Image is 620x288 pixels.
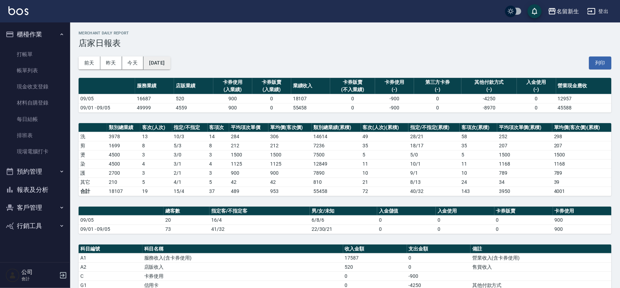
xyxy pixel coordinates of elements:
[471,253,612,262] td: 營業收入(含卡券使用)
[229,132,268,141] td: 284
[416,79,460,86] div: 第三方卡券
[552,187,612,196] td: 4001
[208,187,229,196] td: 37
[460,132,497,141] td: 58
[494,215,553,225] td: 0
[463,79,515,86] div: 其他付款方式
[209,225,310,234] td: 41/32
[377,225,436,234] td: 0
[3,62,67,79] a: 帳單列表
[497,141,552,150] td: 207
[556,7,579,16] div: 名留新生
[407,272,471,281] td: -900
[330,94,375,103] td: 0
[517,103,556,112] td: 0
[361,141,408,150] td: 35
[545,4,582,19] button: 名留新生
[254,79,289,86] div: 卡券販賣
[79,103,135,112] td: 09/01 - 09/05
[552,168,612,178] td: 789
[208,168,229,178] td: 3
[361,178,408,187] td: 21
[407,245,471,254] th: 支出金額
[408,123,460,132] th: 指定/不指定(累積)
[79,159,107,168] td: 染
[79,141,107,150] td: 剪
[172,123,208,132] th: 指定/不指定
[3,143,67,160] a: 現場電腦打卡
[107,159,140,168] td: 4500
[312,132,361,141] td: 14614
[436,215,494,225] td: 0
[107,187,140,196] td: 18107
[460,187,497,196] td: 143
[471,245,612,254] th: 備註
[552,150,612,159] td: 1500
[100,56,122,69] button: 昨天
[208,141,229,150] td: 8
[229,187,268,196] td: 489
[460,168,497,178] td: 10
[494,207,553,216] th: 卡券販賣
[408,178,460,187] td: 8 / 13
[3,79,67,95] a: 現金收支登錄
[312,187,361,196] td: 55458
[460,159,497,168] td: 11
[229,141,268,150] td: 212
[268,187,312,196] td: 953
[375,94,414,103] td: -900
[79,253,142,262] td: A1
[343,272,407,281] td: 0
[208,150,229,159] td: 3
[436,207,494,216] th: 入金使用
[3,162,67,181] button: 預約管理
[461,94,517,103] td: -4250
[208,178,229,187] td: 5
[6,268,20,282] img: Person
[140,132,172,141] td: 13
[268,159,312,168] td: 1125
[497,178,552,187] td: 34
[209,207,310,216] th: 指定客/不指定客
[312,123,361,132] th: 類別總業績(累積)
[517,94,556,103] td: 0
[172,187,208,196] td: 15/4
[3,25,67,43] button: 櫃檯作業
[330,103,375,112] td: 0
[553,207,612,216] th: 卡券使用
[172,150,208,159] td: 3 / 0
[408,168,460,178] td: 9 / 1
[312,150,361,159] td: 7500
[79,123,612,196] table: a dense table
[343,253,407,262] td: 17587
[312,159,361,168] td: 12849
[460,123,497,132] th: 客項次(累積)
[79,132,107,141] td: 洗
[291,103,330,112] td: 55458
[408,141,460,150] td: 18 / 17
[268,168,312,178] td: 900
[140,168,172,178] td: 3
[519,86,554,93] div: (-)
[3,217,67,235] button: 行銷工具
[312,141,361,150] td: 7236
[408,187,460,196] td: 40/32
[164,225,210,234] td: 73
[208,159,229,168] td: 4
[208,123,229,132] th: 客項次
[107,150,140,159] td: 4500
[377,207,436,216] th: 入金儲值
[268,141,312,150] td: 212
[229,123,268,132] th: 平均項次單價
[21,276,57,282] p: 會計
[79,262,142,272] td: A2
[497,132,552,141] td: 252
[3,181,67,199] button: 報表及分析
[79,225,164,234] td: 09/01 - 09/05
[107,123,140,132] th: 類別總業績
[252,94,291,103] td: 0
[361,150,408,159] td: 5
[310,207,377,216] th: 男/女/未知
[174,94,213,103] td: 520
[377,215,436,225] td: 0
